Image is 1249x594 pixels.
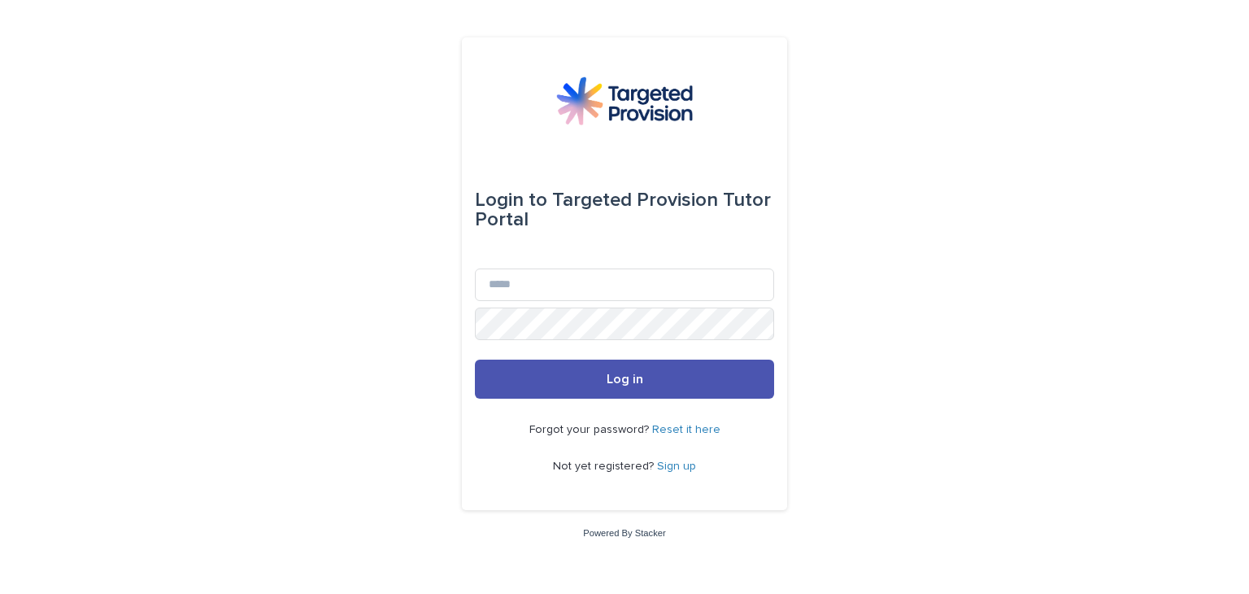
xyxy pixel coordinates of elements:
button: Log in [475,360,774,399]
span: Forgot your password? [529,424,652,435]
span: Log in [607,373,643,386]
a: Reset it here [652,424,720,435]
a: Powered By Stacker [583,528,665,538]
img: M5nRWzHhSzIhMunXDL62 [556,76,693,125]
span: Not yet registered? [553,461,657,472]
div: Targeted Provision Tutor Portal [475,177,774,242]
span: Login to [475,190,547,210]
a: Sign up [657,461,696,472]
